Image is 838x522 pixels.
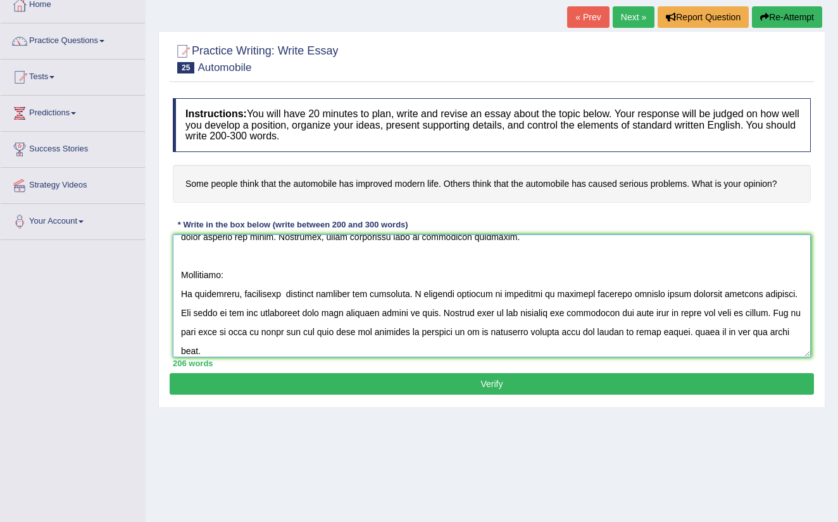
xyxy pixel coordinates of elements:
[185,108,247,119] b: Instructions:
[177,62,194,73] span: 25
[1,60,145,91] a: Tests
[173,165,811,203] h4: Some people think that the automobile has improved modern life. Others think that the automobile ...
[1,23,145,55] a: Practice Questions
[1,204,145,236] a: Your Account
[173,98,811,152] h4: You will have 20 minutes to plan, write and revise an essay about the topic below. Your response ...
[197,61,251,73] small: Automobile
[613,6,654,28] a: Next »
[173,357,811,369] div: 206 words
[1,132,145,163] a: Success Stories
[567,6,609,28] a: « Prev
[170,373,814,395] button: Verify
[1,168,145,200] a: Strategy Videos
[173,42,338,73] h2: Practice Writing: Write Essay
[173,219,413,231] div: * Write in the box below (write between 200 and 300 words)
[1,96,145,127] a: Predictions
[658,6,749,28] button: Report Question
[752,6,822,28] button: Re-Attempt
